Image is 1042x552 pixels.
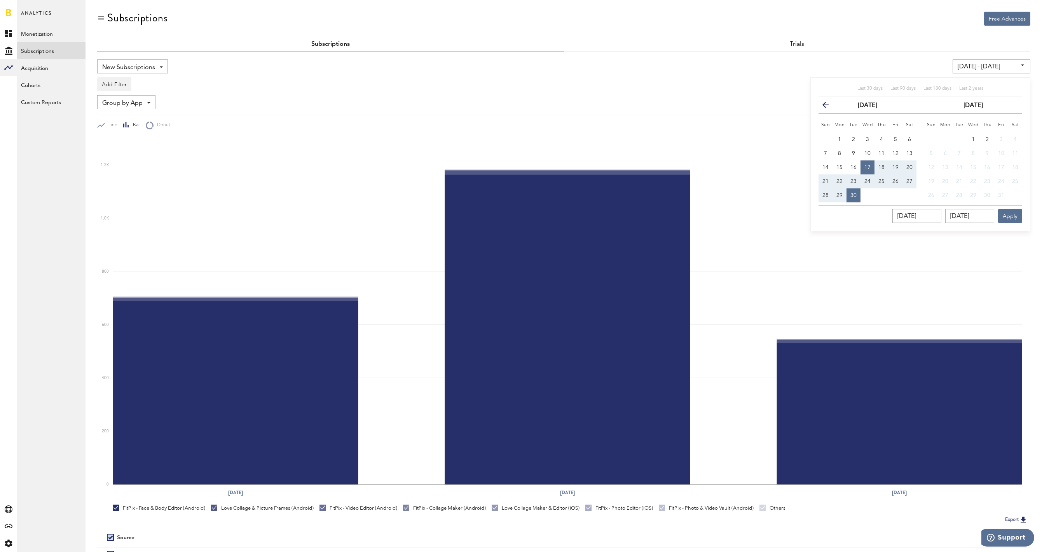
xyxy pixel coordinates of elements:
button: 9 [980,146,994,160]
button: 27 [938,188,952,202]
button: 7 [819,146,833,160]
button: 8 [833,146,847,160]
iframe: Opens a widget where you can find more information [981,529,1034,548]
span: Line [105,122,117,129]
text: 1.2K [101,163,109,167]
button: 27 [902,174,916,188]
button: 21 [952,174,966,188]
button: 6 [938,146,952,160]
span: 26 [928,193,934,198]
span: 22 [970,179,976,184]
span: 19 [892,165,899,170]
span: 8 [838,151,841,156]
span: 13 [906,151,913,156]
button: 23 [847,174,860,188]
button: 3 [994,132,1008,146]
span: 1 [838,137,841,142]
button: 14 [952,160,966,174]
span: 14 [822,165,829,170]
span: 17 [864,165,871,170]
span: 4 [1014,137,1017,142]
button: 15 [966,160,980,174]
button: 31 [994,188,1008,202]
span: 20 [906,165,913,170]
button: 16 [847,160,860,174]
span: 27 [942,193,948,198]
small: Wednesday [862,123,873,127]
span: 30 [850,193,857,198]
span: 21 [956,179,962,184]
div: FitPix - Photo & Video Vault (Android) [659,505,754,512]
button: 16 [980,160,994,174]
button: Export [1003,515,1030,525]
button: 17 [994,160,1008,174]
button: Add Filter [97,77,131,91]
button: 20 [938,174,952,188]
span: 8 [972,151,975,156]
span: 22 [836,179,843,184]
text: 400 [102,376,109,380]
button: 13 [902,146,916,160]
button: 2 [847,132,860,146]
small: Sunday [927,123,936,127]
button: 28 [952,188,966,202]
button: 1 [966,132,980,146]
button: 3 [860,132,874,146]
small: Monday [834,123,845,127]
span: 6 [908,137,911,142]
span: 9 [986,151,989,156]
span: 10 [998,151,1004,156]
div: Period total [574,535,1021,541]
text: 800 [102,270,109,273]
button: 19 [888,160,902,174]
span: 25 [1012,179,1018,184]
button: 6 [902,132,916,146]
div: Others [759,505,785,512]
div: Source [117,535,134,541]
span: 20 [942,179,948,184]
button: 22 [966,174,980,188]
span: 15 [836,165,843,170]
span: 31 [998,193,1004,198]
a: Monetization [17,25,86,42]
small: Saturday [906,123,913,127]
button: 1 [833,132,847,146]
button: 7 [952,146,966,160]
span: Analytics [21,9,52,25]
button: 29 [833,188,847,202]
button: 25 [1008,174,1022,188]
span: 15 [970,165,976,170]
span: 28 [822,193,829,198]
span: 28 [956,193,962,198]
input: __/__/____ [945,209,994,223]
span: Last 180 days [923,86,951,91]
span: 6 [944,151,947,156]
span: 3 [866,137,869,142]
small: Monday [940,123,951,127]
button: 26 [924,188,938,202]
span: 9 [852,151,855,156]
strong: [DATE] [858,103,877,109]
a: Subscriptions [17,42,86,59]
span: 23 [850,179,857,184]
small: Friday [892,123,899,127]
button: 25 [874,174,888,188]
span: 29 [970,193,976,198]
button: 30 [847,188,860,202]
text: 0 [106,482,109,486]
button: 8 [966,146,980,160]
button: 30 [980,188,994,202]
button: 9 [847,146,860,160]
a: Cohorts [17,76,86,93]
span: Donut [154,122,170,129]
span: 11 [1012,151,1018,156]
button: 2 [980,132,994,146]
img: Export [1019,515,1028,524]
button: 10 [994,146,1008,160]
button: 28 [819,188,833,202]
span: Last 30 days [857,86,883,91]
a: Trials [790,41,804,47]
button: 17 [860,160,874,174]
span: 21 [822,179,829,184]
